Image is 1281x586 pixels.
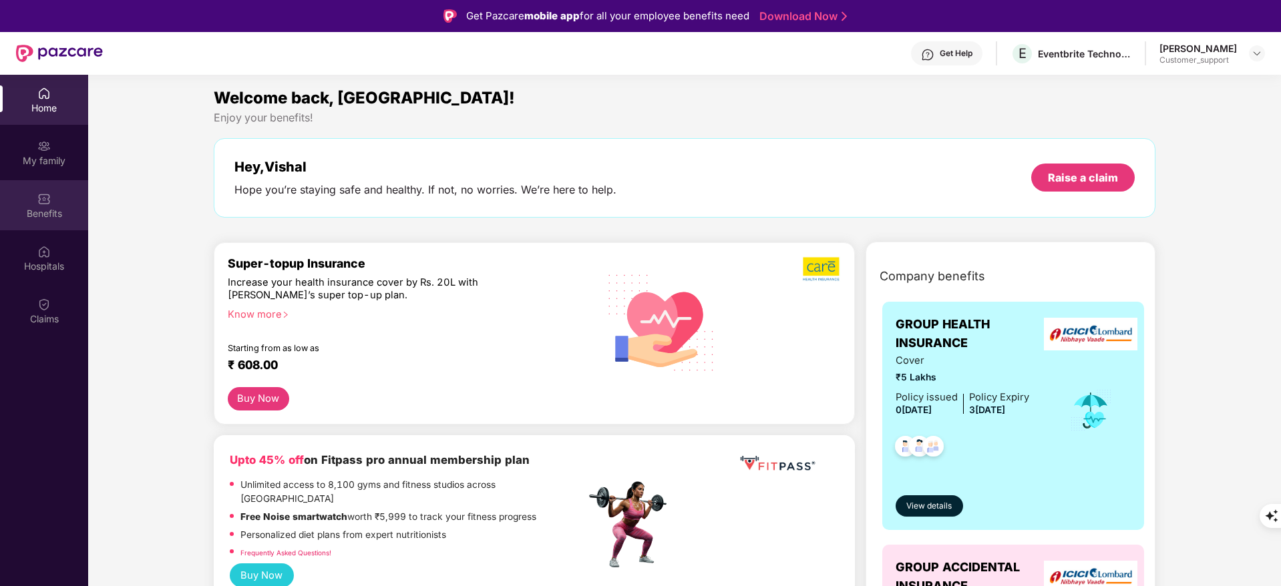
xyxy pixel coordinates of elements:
strong: mobile app [524,9,580,22]
div: Customer_support [1159,55,1237,65]
span: ₹5 Lakhs [896,370,1029,385]
img: svg+xml;base64,PHN2ZyBpZD0iRHJvcGRvd24tMzJ4MzIiIHhtbG5zPSJodHRwOi8vd3d3LnczLm9yZy8yMDAwL3N2ZyIgd2... [1252,48,1262,59]
img: svg+xml;base64,PHN2ZyB3aWR0aD0iMjAiIGhlaWdodD0iMjAiIHZpZXdCb3g9IjAgMCAyMCAyMCIgZmlsbD0ibm9uZSIgeG... [37,139,51,153]
div: Get Pazcare for all your employee benefits need [466,8,749,24]
img: svg+xml;base64,PHN2ZyB4bWxucz0iaHR0cDovL3d3dy53My5vcmcvMjAwMC9zdmciIHhtbG5zOnhsaW5rPSJodHRwOi8vd3... [598,257,725,386]
img: insurerLogo [1044,318,1137,350]
div: Policy issued [896,390,958,405]
div: ₹ 608.00 [228,358,572,374]
span: 3[DATE] [969,404,1005,415]
a: Download Now [759,9,843,23]
p: Personalized diet plans from expert nutritionists [240,528,446,543]
div: Super-topup Insurance [228,256,586,270]
span: right [282,311,289,318]
div: Enjoy your benefits! [214,111,1156,125]
img: svg+xml;base64,PHN2ZyB4bWxucz0iaHR0cDovL3d3dy53My5vcmcvMjAwMC9zdmciIHdpZHRoPSI0OC45NDMiIGhlaWdodD... [917,432,950,465]
div: Get Help [940,48,972,59]
span: 0[DATE] [896,404,932,415]
p: Unlimited access to 8,100 gyms and fitness studios across [GEOGRAPHIC_DATA] [240,478,585,507]
img: Logo [443,9,457,23]
img: New Pazcare Logo [16,45,103,62]
img: svg+xml;base64,PHN2ZyBpZD0iSGVscC0zMngzMiIgeG1sbnM9Imh0dHA6Ly93d3cudzMub3JnLzIwMDAvc3ZnIiB3aWR0aD... [921,48,934,61]
div: Know more [228,308,578,318]
div: Eventbrite Technologies India Private Limited [1038,47,1131,60]
img: svg+xml;base64,PHN2ZyBpZD0iSG9tZSIgeG1sbnM9Imh0dHA6Ly93d3cudzMub3JnLzIwMDAvc3ZnIiB3aWR0aD0iMjAiIG... [37,87,51,100]
div: Hope you’re staying safe and healthy. If not, no worries. We’re here to help. [234,183,616,197]
b: on Fitpass pro annual membership plan [230,453,530,467]
img: svg+xml;base64,PHN2ZyBpZD0iQmVuZWZpdHMiIHhtbG5zPSJodHRwOi8vd3d3LnczLm9yZy8yMDAwL3N2ZyIgd2lkdGg9Ij... [37,192,51,206]
img: svg+xml;base64,PHN2ZyBpZD0iSG9zcGl0YWxzIiB4bWxucz0iaHR0cDovL3d3dy53My5vcmcvMjAwMC9zdmciIHdpZHRoPS... [37,245,51,258]
img: fpp.png [585,478,679,571]
img: fppp.png [737,451,817,476]
a: Frequently Asked Questions! [240,549,331,557]
b: Upto 45% off [230,453,304,467]
div: Raise a claim [1048,170,1118,185]
div: Hey, Vishal [234,159,616,175]
strong: Free Noise smartwatch [240,511,347,522]
img: svg+xml;base64,PHN2ZyB4bWxucz0iaHR0cDovL3d3dy53My5vcmcvMjAwMC9zdmciIHdpZHRoPSI0OC45NDMiIGhlaWdodD... [903,432,936,465]
img: b5dec4f62d2307b9de63beb79f102df3.png [803,256,841,282]
div: Policy Expiry [969,390,1029,405]
img: svg+xml;base64,PHN2ZyB4bWxucz0iaHR0cDovL3d3dy53My5vcmcvMjAwMC9zdmciIHdpZHRoPSI0OC45NDMiIGhlaWdodD... [889,432,922,465]
img: Stroke [842,9,847,23]
button: Buy Now [228,387,289,410]
div: [PERSON_NAME] [1159,42,1237,55]
span: E [1019,45,1027,61]
img: icon [1069,388,1113,432]
div: Increase your health insurance cover by Rs. 20L with [PERSON_NAME]’s super top-up plan. [228,276,528,302]
div: Starting from as low as [228,343,529,352]
img: svg+xml;base64,PHN2ZyBpZD0iQ2xhaW0iIHhtbG5zPSJodHRwOi8vd3d3LnczLm9yZy8yMDAwL3N2ZyIgd2lkdGg9IjIwIi... [37,298,51,311]
span: Welcome back, [GEOGRAPHIC_DATA]! [214,88,515,107]
span: Company benefits [880,267,985,286]
p: worth ₹5,999 to track your fitness progress [240,510,536,525]
span: Cover [896,353,1029,368]
span: View details [906,500,952,513]
button: View details [896,495,963,517]
span: GROUP HEALTH INSURANCE [896,315,1051,353]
